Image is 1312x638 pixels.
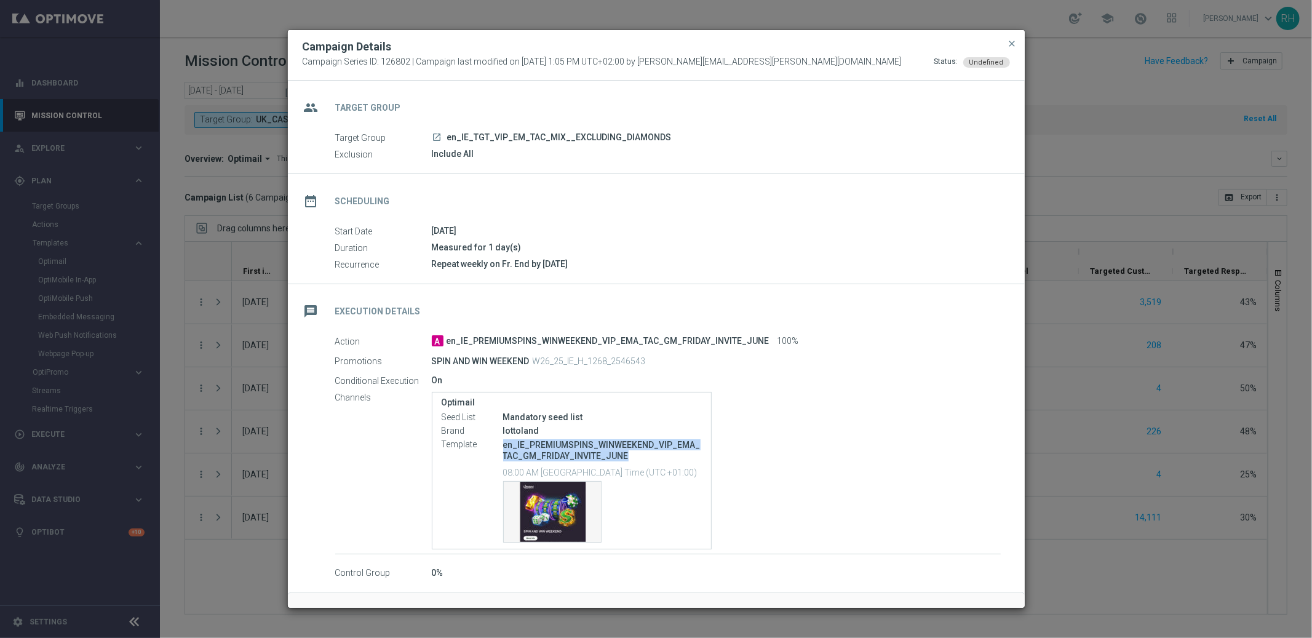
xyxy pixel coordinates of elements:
div: On [432,374,1001,386]
p: en_IE_PREMIUMSPINS_WINWEEKEND_VIP_EMA_TAC_GM_FRIDAY_INVITE_JUNE [503,439,702,461]
label: Control Group [335,568,432,579]
label: Optimail [442,397,702,408]
p: 08:00 AM [GEOGRAPHIC_DATA] Time (UTC +01:00) [503,466,702,478]
span: Campaign Series ID: 126802 | Campaign last modified on [DATE] 1:05 PM UTC+02:00 by [PERSON_NAME][... [303,57,902,68]
div: Include All [432,148,1001,160]
div: [DATE] [432,225,1001,237]
h2: Campaign Details [303,39,392,54]
span: en_IE_TGT_VIP_EM_TAC_MIX__EXCLUDING_DIAMONDS [447,132,672,143]
i: message [300,300,322,322]
div: Mandatory seed list [503,411,702,423]
i: group [300,97,322,119]
span: A [432,335,443,346]
i: date_range [300,190,322,212]
span: close [1008,39,1017,49]
span: en_IE_PREMIUMSPINS_WINWEEKEND_VIP_EMA_TAC_GM_FRIDAY_INVITE_JUNE [447,336,769,347]
label: Action [335,336,432,347]
div: Repeat weekly on Fr. End by [DATE] [432,258,1001,270]
p: W26_25_IE_H_1268_2546543 [533,356,646,367]
label: Duration [335,242,432,253]
span: 100% [777,336,799,347]
div: 0% [432,567,1001,579]
label: Brand [442,426,503,437]
label: Target Group [335,132,432,143]
label: Seed List [442,412,503,423]
label: Start Date [335,226,432,237]
label: Promotions [335,356,432,367]
span: Undefined [969,58,1004,66]
i: launch [432,132,442,142]
colored-tag: Undefined [963,57,1010,66]
a: launch [432,132,443,143]
h2: Target Group [335,102,401,114]
label: Template [442,439,503,450]
div: Measured for 1 day(s) [432,241,1001,253]
label: Recurrence [335,259,432,270]
div: Status: [934,57,958,68]
label: Exclusion [335,149,432,160]
h2: Scheduling [335,196,390,207]
h2: Execution Details [335,306,421,317]
label: Channels [335,392,432,403]
p: SPIN AND WIN WEEKEND [432,356,530,367]
label: Conditional Execution [335,375,432,386]
div: lottoland [503,425,702,437]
